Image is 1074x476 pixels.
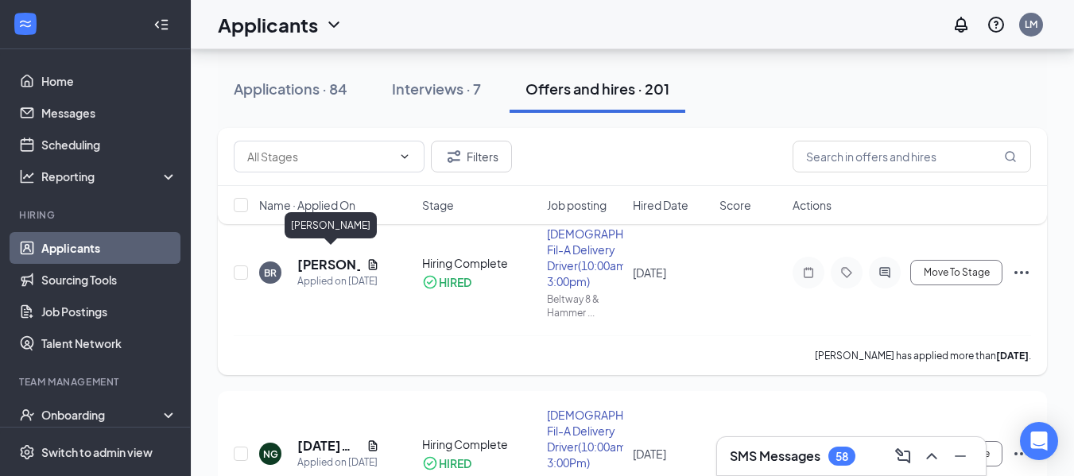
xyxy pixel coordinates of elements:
span: Hired Date [633,197,688,213]
svg: ChevronDown [324,15,343,34]
div: Open Intercom Messenger [1020,422,1058,460]
div: Offers and hires · 201 [525,79,669,99]
input: All Stages [247,148,392,165]
h5: [DATE][PERSON_NAME] [297,437,360,455]
div: Interviews · 7 [392,79,481,99]
div: Team Management [19,375,174,389]
a: Sourcing Tools [41,264,177,296]
svg: ComposeMessage [894,447,913,466]
div: [DEMOGRAPHIC_DATA]-Fil-A Delivery Driver(10:00am-3:00Pm) [547,407,624,470]
svg: Note [799,266,818,279]
svg: CheckmarkCircle [422,274,438,290]
svg: UserCheck [19,407,35,423]
svg: MagnifyingGlass [1004,150,1017,163]
div: [DEMOGRAPHIC_DATA]-Fil-A Delivery Driver(10:00am-3:00pm) [547,226,624,289]
span: [DATE] [633,447,666,461]
h3: SMS Messages [730,447,820,465]
div: NG [263,447,278,461]
a: Home [41,65,177,97]
svg: Document [366,439,379,452]
svg: Ellipses [1012,263,1031,282]
span: Name · Applied On [259,197,355,213]
a: Scheduling [41,129,177,161]
span: Score [719,197,751,213]
svg: Analysis [19,168,35,184]
div: BR [264,266,277,280]
div: Hiring [19,208,174,222]
span: Job posting [547,197,607,213]
div: Applied on [DATE] [297,455,379,470]
svg: QuestionInfo [987,15,1006,34]
h5: [PERSON_NAME] [297,256,360,273]
div: LM [1025,17,1037,31]
svg: ChevronDown [398,150,411,163]
button: ChevronUp [919,443,944,469]
b: [DATE] [996,350,1029,362]
div: Onboarding [41,407,164,423]
div: 58 [836,450,848,463]
svg: CheckmarkCircle [422,455,438,471]
div: Hiring Complete [422,436,537,452]
a: Talent Network [41,327,177,359]
svg: Minimize [951,447,970,466]
svg: Tag [837,266,856,279]
a: Applicants [41,232,177,264]
svg: Document [366,258,379,271]
div: Reporting [41,168,178,184]
input: Search in offers and hires [793,141,1031,172]
a: Job Postings [41,296,177,327]
div: Switch to admin view [41,444,153,460]
button: ComposeMessage [890,443,916,469]
svg: Ellipses [1012,444,1031,463]
span: Actions [793,197,832,213]
div: [PERSON_NAME] [285,212,377,238]
div: Applications · 84 [234,79,347,99]
span: [DATE] [633,265,666,280]
svg: ActiveChat [875,266,894,279]
div: HIRED [439,455,471,471]
svg: Notifications [952,15,971,34]
svg: ChevronUp [922,447,941,466]
h1: Applicants [218,11,318,38]
svg: WorkstreamLogo [17,16,33,32]
div: Applied on [DATE] [297,273,379,289]
span: Move To Stage [924,267,990,278]
button: Move To Stage [910,260,1002,285]
svg: Filter [444,147,463,166]
div: Beltway 8 & Hammer ... [547,292,624,319]
span: Stage [422,197,454,213]
div: HIRED [439,274,471,290]
button: Filter Filters [431,141,512,172]
p: [PERSON_NAME] has applied more than . [815,349,1031,362]
div: Hiring Complete [422,255,537,271]
svg: Collapse [153,17,169,33]
svg: Settings [19,444,35,460]
button: Minimize [948,443,973,469]
a: Messages [41,97,177,129]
